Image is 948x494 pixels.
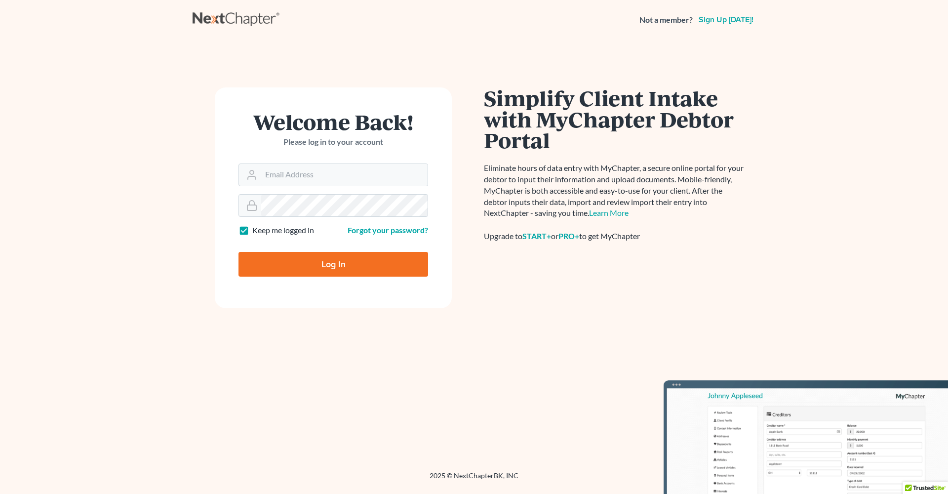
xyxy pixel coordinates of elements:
[558,231,579,241] a: PRO+
[238,111,428,132] h1: Welcome Back!
[484,87,746,151] h1: Simplify Client Intake with MyChapter Debtor Portal
[252,225,314,236] label: Keep me logged in
[261,164,428,186] input: Email Address
[484,163,746,219] p: Eliminate hours of data entry with MyChapter, a secure online portal for your debtor to input the...
[238,252,428,277] input: Log In
[484,231,746,242] div: Upgrade to or to get MyChapter
[348,225,428,235] a: Forgot your password?
[238,136,428,148] p: Please log in to your account
[639,14,693,26] strong: Not a member?
[522,231,551,241] a: START+
[193,471,755,489] div: 2025 © NextChapterBK, INC
[697,16,755,24] a: Sign up [DATE]!
[589,208,629,217] a: Learn More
